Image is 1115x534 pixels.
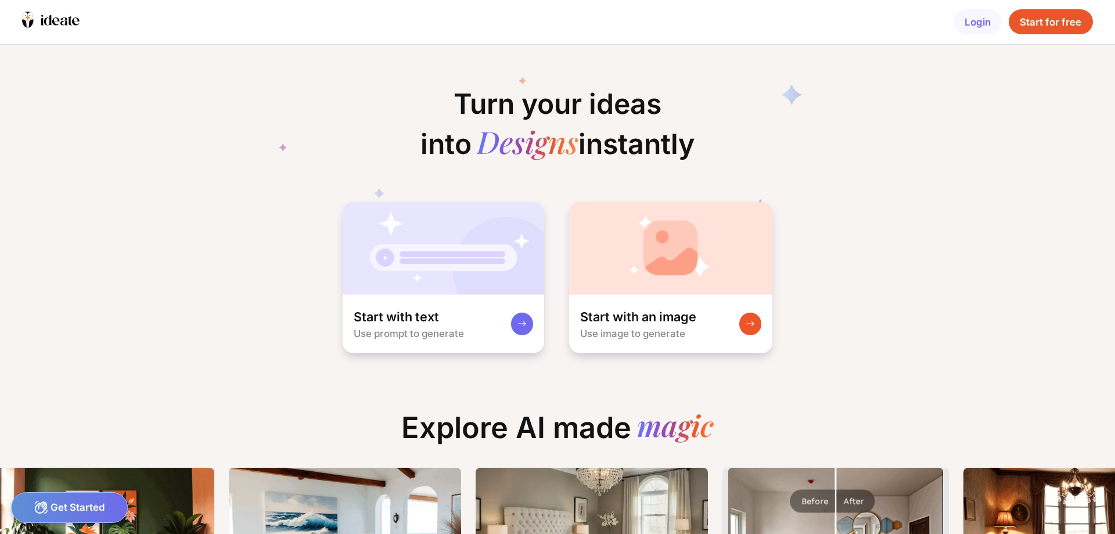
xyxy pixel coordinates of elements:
[637,410,714,445] div: magic
[354,328,464,339] div: Use prompt to generate
[11,492,128,523] div: Get Started
[954,9,1002,34] div: Login
[390,410,725,456] div: Explore AI made
[354,309,439,325] div: Start with text
[580,328,685,339] div: Use image to generate
[1009,9,1092,34] div: Start for free
[569,202,773,295] img: startWithImageCardBg.jpg
[580,309,696,325] div: Start with an image
[343,202,545,295] img: startWithTextCardBg.jpg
